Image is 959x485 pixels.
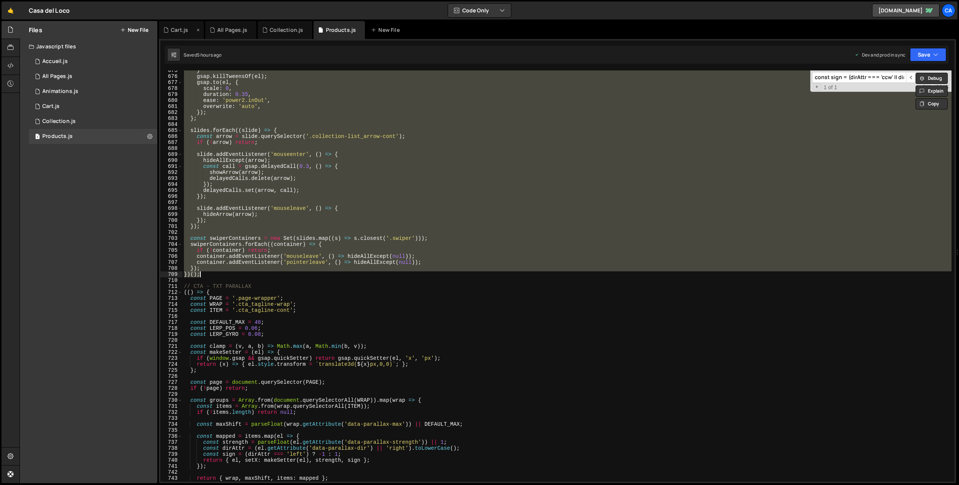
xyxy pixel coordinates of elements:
[160,157,182,163] div: 690
[29,114,157,129] div: 16791/46116.js
[160,223,182,229] div: 701
[160,79,182,85] div: 677
[160,355,182,361] div: 723
[160,97,182,103] div: 680
[29,6,70,15] div: Casa del Loco
[160,235,182,241] div: 703
[29,84,157,99] div: 16791/46000.js
[160,109,182,115] div: 682
[160,127,182,133] div: 685
[42,133,73,140] div: Products.js
[448,4,511,17] button: Code Only
[160,367,182,373] div: 725
[29,99,157,114] div: 16791/46588.js
[160,85,182,91] div: 678
[942,4,955,17] a: Ca
[42,118,76,125] div: Collection.js
[160,325,182,331] div: 718
[42,88,78,95] div: Animations.js
[916,98,948,109] button: Copy
[916,73,948,84] button: Debug
[160,343,182,349] div: 721
[160,463,182,469] div: 741
[160,433,182,439] div: 736
[160,151,182,157] div: 689
[160,115,182,121] div: 683
[160,277,182,283] div: 710
[160,385,182,391] div: 728
[160,103,182,109] div: 681
[160,445,182,451] div: 738
[160,187,182,193] div: 695
[160,289,182,295] div: 712
[160,301,182,307] div: 714
[916,85,948,97] button: Explain
[326,26,356,34] div: Products.js
[29,129,157,144] div: 16791/46302.js
[160,145,182,151] div: 688
[160,475,182,481] div: 743
[160,469,182,475] div: 742
[160,133,182,139] div: 686
[35,134,40,140] span: 1
[160,457,182,463] div: 740
[29,69,157,84] div: 16791/45882.js
[160,421,182,427] div: 734
[29,26,42,34] h2: Files
[821,84,840,90] span: 1 of 1
[42,103,60,110] div: Cart.js
[171,26,188,34] div: Cart.js
[160,337,182,343] div: 720
[160,283,182,289] div: 711
[160,247,182,253] div: 705
[160,121,182,127] div: 684
[160,451,182,457] div: 739
[160,175,182,181] div: 693
[160,91,182,97] div: 679
[160,181,182,187] div: 694
[160,379,182,385] div: 727
[906,72,917,83] span: ​
[42,58,68,65] div: Accueil.js
[160,217,182,223] div: 700
[1,1,20,19] a: 🤙
[160,211,182,217] div: 699
[160,205,182,211] div: 698
[160,193,182,199] div: 696
[160,349,182,355] div: 722
[160,319,182,325] div: 717
[160,409,182,415] div: 732
[160,373,182,379] div: 726
[29,54,157,69] div: 16791/45941.js
[20,39,157,54] div: Javascript files
[184,52,222,58] div: Saved
[160,295,182,301] div: 713
[160,163,182,169] div: 691
[160,427,182,433] div: 735
[160,331,182,337] div: 719
[120,27,148,33] button: New File
[160,361,182,367] div: 724
[160,403,182,409] div: 731
[160,415,182,421] div: 733
[160,271,182,277] div: 709
[197,52,222,58] div: 5 hours ago
[160,139,182,145] div: 687
[160,199,182,205] div: 697
[160,73,182,79] div: 676
[910,48,946,61] button: Save
[160,391,182,397] div: 729
[872,4,940,17] a: [DOMAIN_NAME]
[160,439,182,445] div: 737
[160,229,182,235] div: 702
[812,72,906,83] input: Search for
[160,241,182,247] div: 704
[160,67,182,73] div: 675
[217,26,247,34] div: All Pages.js
[160,307,182,313] div: 715
[813,84,821,90] span: Toggle Replace mode
[160,313,182,319] div: 716
[160,253,182,259] div: 706
[160,397,182,403] div: 730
